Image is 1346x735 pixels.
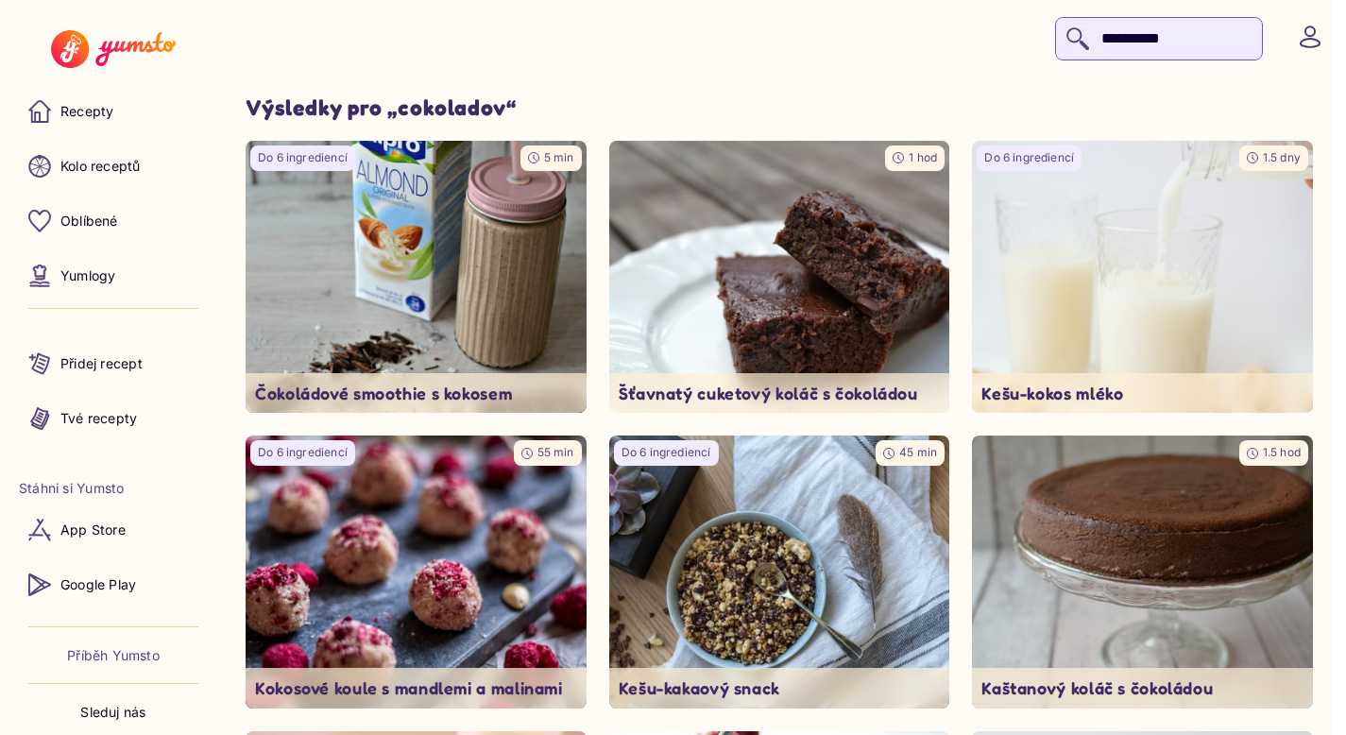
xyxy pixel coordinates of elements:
a: undefined1 hodŠťavnatý cuketový koláč s čokoládou [609,141,950,414]
p: Kešu-kokos mléko [981,383,1303,404]
p: Do 6 ingrediencí [258,150,348,166]
span: 55 min [537,445,574,459]
a: undefinedDo 6 ingrediencí1.5 dnyKešu-kokos mléko [972,141,1313,414]
img: undefined [246,436,587,709]
p: Do 6 ingrediencí [622,445,711,461]
span: 1.5 hod [1263,445,1301,459]
p: Kešu-kakaový snack [619,677,941,699]
li: Stáhni si Yumsto [19,479,208,498]
a: undefinedDo 6 ingrediencí55 minKokosové koule s mandlemi a malinami [246,436,587,709]
p: Oblíbené [60,212,118,231]
p: Přidej recept [60,354,143,373]
img: undefined [972,141,1313,414]
p: Yumlogy [60,266,115,285]
a: Tvé recepty [19,396,208,441]
img: undefined [246,141,587,414]
p: Recepty [60,102,113,121]
p: Čokoládové smoothie s kokosem [255,383,577,404]
a: Kolo receptů [19,144,208,189]
a: Google Play [19,562,208,607]
a: Oblíbené [19,198,208,244]
span: 1.5 dny [1263,150,1301,164]
p: Sleduj nás [80,703,145,722]
span: 5 min [544,150,574,164]
img: undefined [972,436,1313,709]
a: Přidej recept [19,341,208,386]
p: Do 6 ingrediencí [258,445,348,461]
p: Šťavnatý cuketový koláč s čokoládou [619,383,941,404]
a: Recepty [19,89,208,134]
p: Kokosové koule s mandlemi a malinami [255,677,577,699]
p: Do 6 ingrediencí [984,150,1074,166]
a: undefined1.5 hodKaštanový koláč s čokoládou [972,436,1313,709]
a: Příběh Yumsto [67,646,160,665]
p: Kaštanový koláč s čokoládou [981,677,1303,699]
a: undefinedDo 6 ingrediencí45 minKešu-kakaový snack [609,436,950,709]
h1: Výsledky pro „ cokoladov “ [246,94,1313,122]
a: Yumlogy [19,253,208,299]
a: App Store [19,507,208,553]
img: undefined [609,141,950,414]
span: 45 min [899,445,937,459]
p: Kolo receptů [60,157,141,176]
p: Google Play [60,575,136,594]
img: undefined [609,436,950,709]
p: App Store [60,521,126,539]
p: Tvé recepty [60,409,137,428]
a: undefinedDo 6 ingrediencí5 minČokoládové smoothie s kokosem [246,141,587,414]
span: 1 hod [909,150,937,164]
img: Yumsto logo [51,30,175,68]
